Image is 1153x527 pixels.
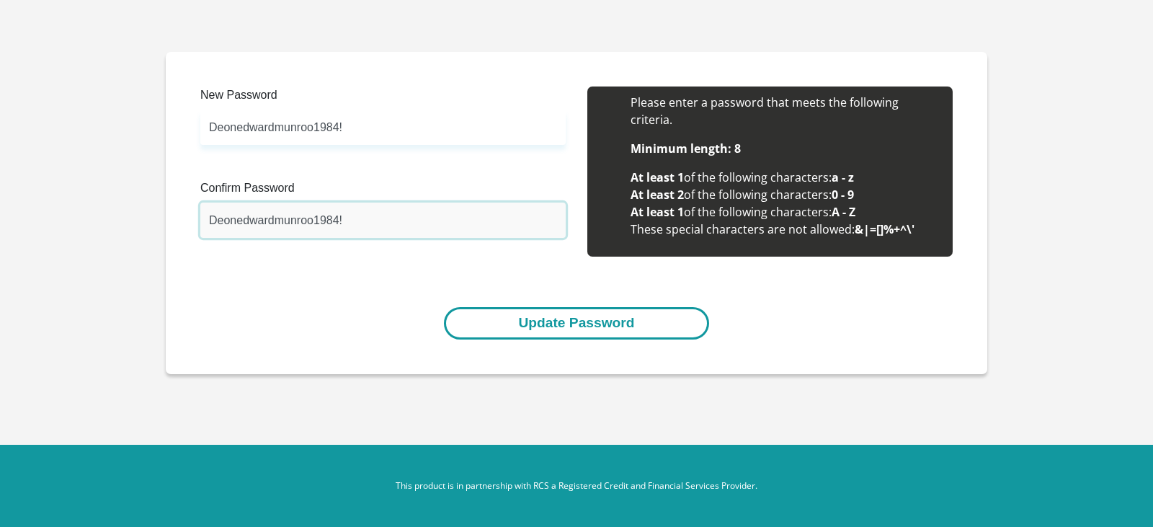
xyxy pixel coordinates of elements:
b: 0 - 9 [832,187,854,203]
li: Please enter a password that meets the following criteria. [631,94,938,128]
b: &|=[]%+^\' [855,221,914,237]
b: At least 2 [631,187,684,203]
input: Confirm Password [200,203,566,238]
b: Minimum length: 8 [631,141,741,156]
p: This product is in partnership with RCS a Registered Credit and Financial Services Provider. [177,479,976,492]
li: of the following characters: [631,203,938,221]
label: New Password [200,87,566,110]
b: At least 1 [631,169,684,185]
li: of the following characters: [631,186,938,203]
input: Enter new Password [200,110,566,145]
b: At least 1 [631,204,684,220]
b: a - z [832,169,854,185]
label: Confirm Password [200,180,566,203]
button: Update Password [444,307,708,340]
li: of the following characters: [631,169,938,186]
li: These special characters are not allowed: [631,221,938,238]
b: A - Z [832,204,855,220]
